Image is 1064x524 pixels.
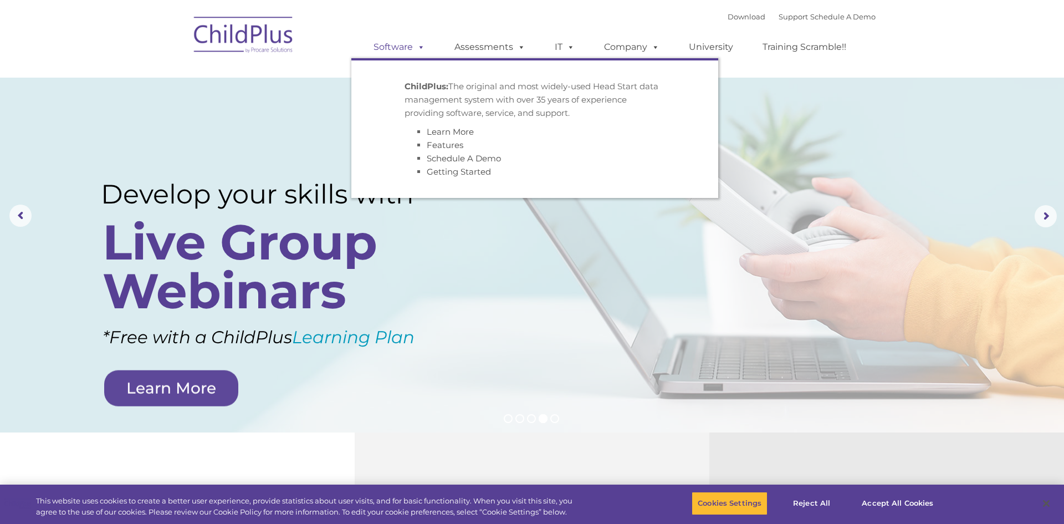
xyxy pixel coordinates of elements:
a: Getting Started [427,166,491,177]
button: Close [1034,491,1058,516]
a: IT [544,36,586,58]
a: Software [362,36,436,58]
a: University [678,36,744,58]
img: ChildPlus by Procare Solutions [188,9,299,64]
a: Download [728,12,765,21]
div: This website uses cookies to create a better user experience, provide statistics about user visit... [36,496,585,517]
font: | [728,12,876,21]
a: Schedule A Demo [427,153,501,164]
strong: ChildPlus: [405,81,448,91]
span: Phone number [154,119,201,127]
button: Reject All [777,492,846,515]
span: Last name [154,73,188,82]
a: Learn More [104,370,238,406]
button: Accept All Cookies [856,492,939,515]
a: Training Scramble!! [751,36,857,58]
rs-layer: Develop your skills with [101,179,453,210]
a: Learning Plan [292,327,415,348]
a: Company [593,36,671,58]
a: Schedule A Demo [810,12,876,21]
a: Support [779,12,808,21]
p: The original and most widely-used Head Start data management system with over 35 years of experie... [405,80,665,120]
button: Cookies Settings [692,492,768,515]
a: Assessments [443,36,536,58]
a: Learn More [427,126,474,137]
rs-layer: *Free with a ChildPlus [103,322,478,353]
rs-layer: Live Group Webinars [103,218,448,316]
a: Features [427,140,463,150]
